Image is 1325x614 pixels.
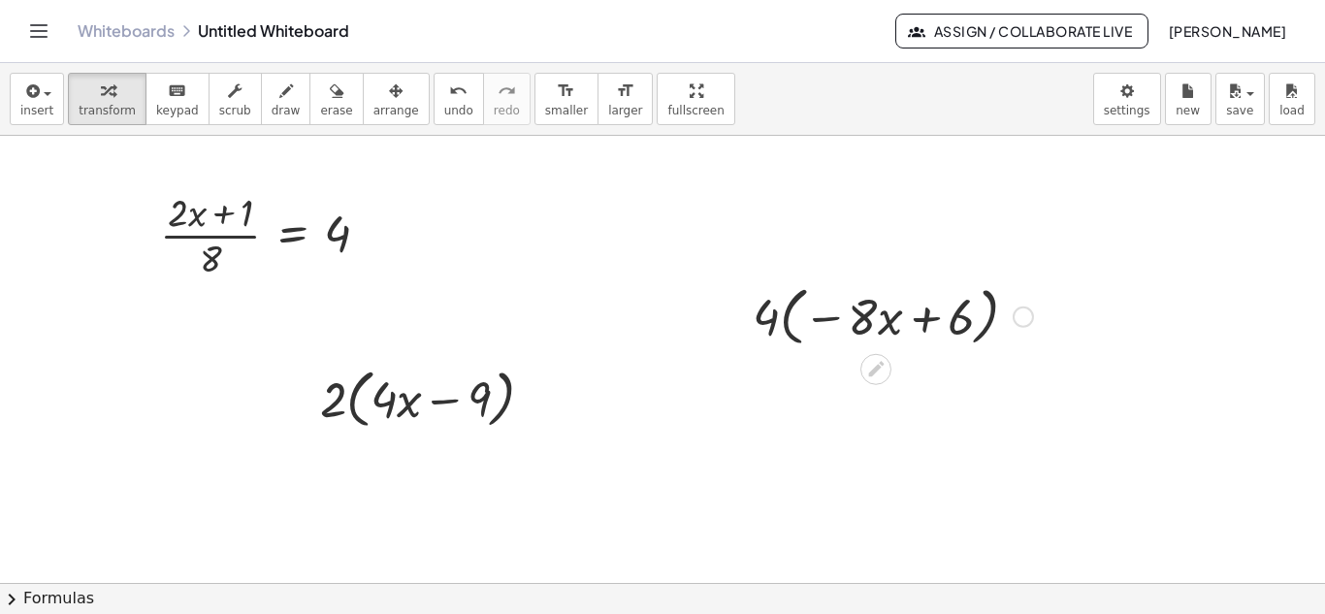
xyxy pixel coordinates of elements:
[79,104,136,117] span: transform
[272,104,301,117] span: draw
[78,21,175,41] a: Whiteboards
[219,104,251,117] span: scrub
[657,73,734,125] button: fullscreen
[1279,104,1305,117] span: load
[373,104,419,117] span: arrange
[363,73,430,125] button: arrange
[494,104,520,117] span: redo
[608,104,642,117] span: larger
[1269,73,1315,125] button: load
[616,80,634,103] i: format_size
[895,14,1148,48] button: Assign / Collaborate Live
[557,80,575,103] i: format_size
[168,80,186,103] i: keyboard
[1104,104,1150,117] span: settings
[23,16,54,47] button: Toggle navigation
[534,73,598,125] button: format_sizesmaller
[68,73,146,125] button: transform
[156,104,199,117] span: keypad
[444,104,473,117] span: undo
[860,354,891,385] div: Edit math
[498,80,516,103] i: redo
[434,73,484,125] button: undoundo
[20,104,53,117] span: insert
[1165,73,1212,125] button: new
[1176,104,1200,117] span: new
[261,73,311,125] button: draw
[912,22,1132,40] span: Assign / Collaborate Live
[10,73,64,125] button: insert
[449,80,468,103] i: undo
[309,73,363,125] button: erase
[320,104,352,117] span: erase
[545,104,588,117] span: smaller
[598,73,653,125] button: format_sizelarger
[209,73,262,125] button: scrub
[1226,104,1253,117] span: save
[1152,14,1302,48] button: [PERSON_NAME]
[1168,22,1286,40] span: [PERSON_NAME]
[483,73,531,125] button: redoredo
[667,104,724,117] span: fullscreen
[145,73,210,125] button: keyboardkeypad
[1215,73,1265,125] button: save
[1093,73,1161,125] button: settings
